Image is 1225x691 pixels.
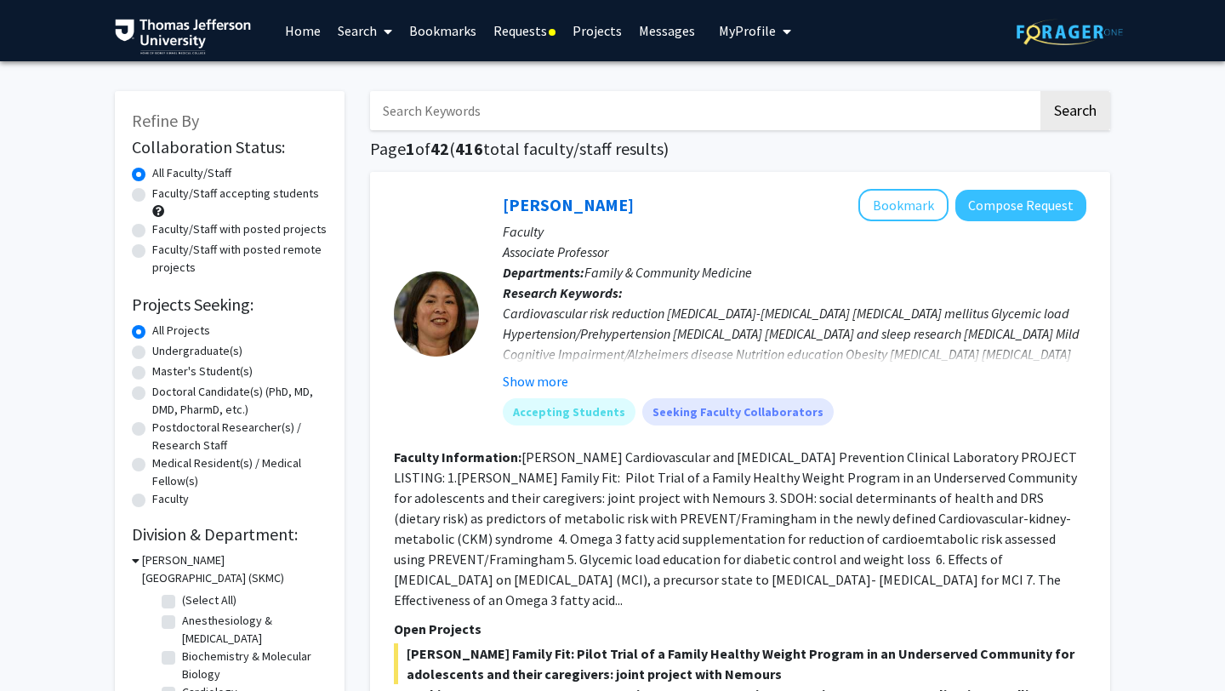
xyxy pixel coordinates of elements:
[485,1,564,60] a: Requests
[564,1,630,60] a: Projects
[719,22,776,39] span: My Profile
[152,220,327,238] label: Faculty/Staff with posted projects
[503,303,1086,385] div: Cardiovascular risk reduction [MEDICAL_DATA]-[MEDICAL_DATA] [MEDICAL_DATA] mellitus Glycemic load...
[152,164,231,182] label: All Faculty/Staff
[955,190,1086,221] button: Compose Request to Cynthia Cheng
[455,138,483,159] span: 416
[370,139,1110,159] h1: Page of ( total faculty/staff results)
[182,648,323,683] label: Biochemistry & Molecular Biology
[630,1,704,60] a: Messages
[182,612,323,648] label: Anesthesiology & [MEDICAL_DATA]
[182,591,236,609] label: (Select All)
[394,619,1086,639] p: Open Projects
[132,524,328,545] h2: Division & Department:
[152,490,189,508] label: Faculty
[329,1,401,60] a: Search
[503,398,635,425] mat-chip: Accepting Students
[152,454,328,490] label: Medical Resident(s) / Medical Fellow(s)
[152,363,253,380] label: Master's Student(s)
[152,322,210,340] label: All Projects
[1040,91,1110,130] button: Search
[503,264,584,281] b: Departments:
[152,185,319,203] label: Faculty/Staff accepting students
[1017,19,1123,45] img: ForagerOne Logo
[115,19,251,54] img: Thomas Jefferson University Logo
[152,241,328,277] label: Faculty/Staff with posted remote projects
[394,448,1077,608] fg-read-more: [PERSON_NAME] Cardiovascular and [MEDICAL_DATA] Prevention Clinical Laboratory PROJECT LISTING: 1...
[503,242,1086,262] p: Associate Professor
[503,284,623,301] b: Research Keywords:
[132,294,328,315] h2: Projects Seeking:
[142,551,328,587] h3: [PERSON_NAME][GEOGRAPHIC_DATA] (SKMC)
[642,398,834,425] mat-chip: Seeking Faculty Collaborators
[132,110,199,131] span: Refine By
[430,138,449,159] span: 42
[152,419,328,454] label: Postdoctoral Researcher(s) / Research Staff
[152,342,242,360] label: Undergraduate(s)
[858,189,949,221] button: Add Cynthia Cheng to Bookmarks
[401,1,485,60] a: Bookmarks
[276,1,329,60] a: Home
[503,194,634,215] a: [PERSON_NAME]
[394,643,1086,684] span: [PERSON_NAME] Family Fit: Pilot Trial of a Family Healthy Weight Program in an Underserved Commun...
[132,137,328,157] h2: Collaboration Status:
[584,264,752,281] span: Family & Community Medicine
[503,221,1086,242] p: Faculty
[406,138,415,159] span: 1
[152,383,328,419] label: Doctoral Candidate(s) (PhD, MD, DMD, PharmD, etc.)
[394,448,521,465] b: Faculty Information:
[503,371,568,391] button: Show more
[370,91,1038,130] input: Search Keywords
